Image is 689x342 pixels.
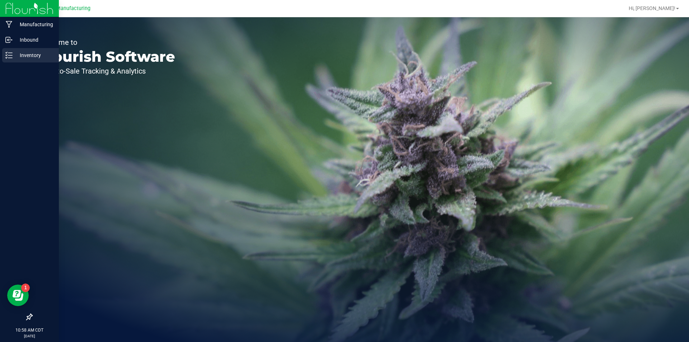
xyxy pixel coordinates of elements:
span: Hi, [PERSON_NAME]! [629,5,675,11]
iframe: Resource center [7,285,29,306]
inline-svg: Manufacturing [5,21,13,28]
span: Manufacturing [56,5,90,11]
p: Seed-to-Sale Tracking & Analytics [39,67,175,75]
p: Inventory [13,51,56,60]
p: Manufacturing [13,20,56,29]
p: Welcome to [39,39,175,46]
p: 10:58 AM CDT [3,327,56,333]
p: Inbound [13,36,56,44]
iframe: Resource center unread badge [21,284,30,292]
inline-svg: Inventory [5,52,13,59]
inline-svg: Inbound [5,36,13,43]
p: [DATE] [3,333,56,339]
p: Flourish Software [39,50,175,64]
